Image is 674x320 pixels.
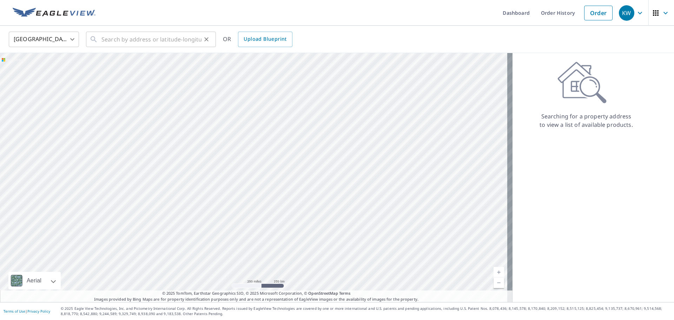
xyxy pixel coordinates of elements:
[101,30,201,49] input: Search by address or latitude-longitude
[244,35,286,44] span: Upload Blueprint
[339,290,351,296] a: Terms
[619,5,634,21] div: KW
[584,6,613,20] a: Order
[201,34,211,44] button: Clear
[4,309,25,314] a: Terms of Use
[13,8,95,18] img: EV Logo
[494,277,504,288] a: Current Level 5, Zoom Out
[4,309,50,313] p: |
[308,290,338,296] a: OpenStreetMap
[539,112,633,129] p: Searching for a property address to view a list of available products.
[9,30,79,49] div: [GEOGRAPHIC_DATA]
[162,290,351,296] span: © 2025 TomTom, Earthstar Geographics SIO, © 2025 Microsoft Corporation, ©
[238,32,292,47] a: Upload Blueprint
[494,267,504,277] a: Current Level 5, Zoom In
[61,306,670,316] p: © 2025 Eagle View Technologies, Inc. and Pictometry International Corp. All Rights Reserved. Repo...
[25,272,44,289] div: Aerial
[27,309,50,314] a: Privacy Policy
[223,32,292,47] div: OR
[8,272,61,289] div: Aerial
